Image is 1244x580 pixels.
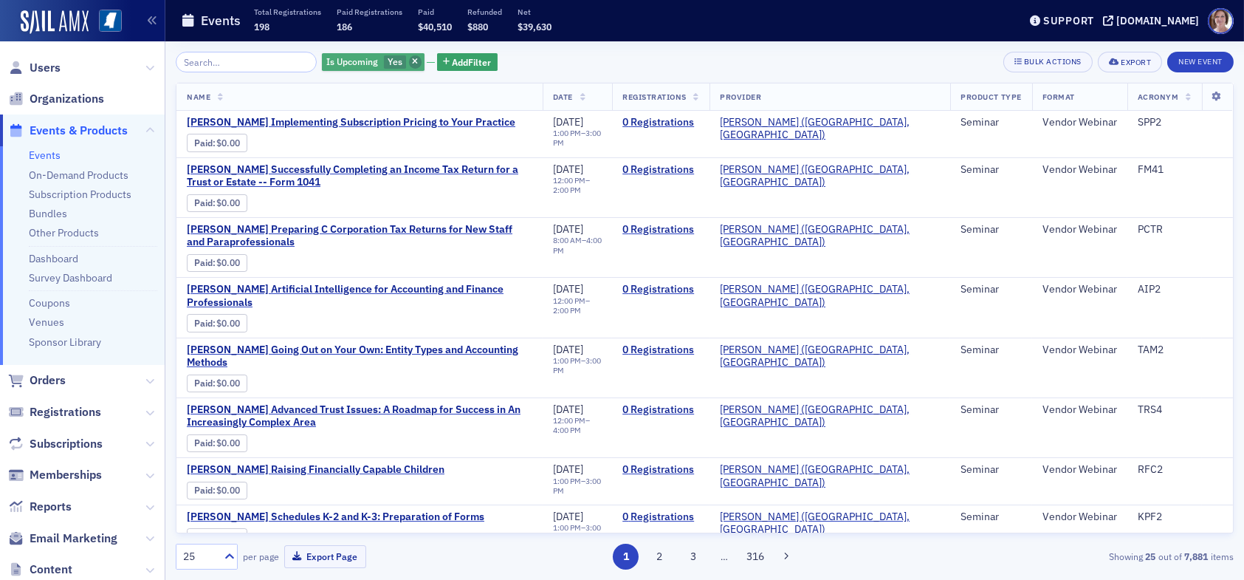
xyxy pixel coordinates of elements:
[30,123,128,139] span: Events & Products
[217,318,241,329] span: $0.00
[467,7,502,17] p: Refunded
[194,532,213,543] a: Paid
[553,356,602,375] div: –
[720,283,940,309] span: Surgent (Radnor, PA)
[1042,92,1075,102] span: Format
[30,60,61,76] span: Users
[720,403,940,429] a: [PERSON_NAME] ([GEOGRAPHIC_DATA], [GEOGRAPHIC_DATA])
[720,463,940,489] a: [PERSON_NAME] ([GEOGRAPHIC_DATA], [GEOGRAPHIC_DATA])
[8,562,72,578] a: Content
[194,378,213,389] a: Paid
[961,511,1021,524] div: Seminar
[553,128,601,148] time: 3:00 PM
[961,283,1021,296] div: Seminar
[720,163,940,189] span: Surgent (Radnor, PA)
[518,21,551,33] span: $39,630
[553,355,601,375] time: 3:00 PM
[327,55,379,67] span: Is Upcoming
[187,314,247,332] div: Paid: 0 - $0
[553,115,583,129] span: [DATE]
[187,463,444,477] span: Surgent's Raising Financially Capable Children
[553,343,583,356] span: [DATE]
[322,53,425,72] div: Yes
[29,226,99,239] a: Other Products
[553,129,602,148] div: –
[217,197,241,208] span: $0.00
[1138,163,1223,177] div: FM41
[553,282,583,296] span: [DATE]
[30,467,102,483] span: Memberships
[187,194,247,212] div: Paid: 0 - $0
[194,437,213,448] a: Paid
[553,236,602,255] div: –
[518,7,551,17] p: Net
[187,254,247,272] div: Paid: 0 - $0
[553,305,581,315] time: 2:00 PM
[8,467,102,483] a: Memberships
[254,21,269,33] span: 198
[622,403,699,417] a: 0 Registrations
[187,528,247,546] div: Paid: 0 - $0
[194,378,217,389] span: :
[647,544,673,570] button: 2
[30,436,103,452] span: Subscriptions
[553,510,583,523] span: [DATE]
[622,116,699,129] a: 0 Registrations
[1042,403,1117,417] div: Vendor Webinar
[8,123,128,139] a: Events & Products
[217,437,241,448] span: $0.00
[194,197,213,208] a: Paid
[553,403,583,416] span: [DATE]
[553,522,581,533] time: 1:00 PM
[1042,344,1117,357] div: Vendor Webinar
[29,271,112,284] a: Survey Dashboard
[187,116,515,129] a: [PERSON_NAME] Implementing Subscription Pricing to Your Practice
[720,223,940,249] a: [PERSON_NAME] ([GEOGRAPHIC_DATA], [GEOGRAPHIC_DATA])
[1138,403,1223,417] div: TRS4
[89,10,122,35] a: View Homepage
[201,12,241,30] h1: Events
[891,550,1234,563] div: Showing out of items
[187,163,532,189] span: Surgent's Successfully Completing an Income Tax Return for a Trust or Estate -- Form 1041
[8,60,61,76] a: Users
[187,434,247,452] div: Paid: 0 - $0
[29,188,131,201] a: Subscription Products
[453,55,492,69] span: Add Filter
[714,550,735,563] span: …
[187,463,444,477] a: [PERSON_NAME] Raising Financially Capable Children
[613,544,639,570] button: 1
[961,116,1021,129] div: Seminar
[1182,550,1211,563] strong: 7,881
[1042,163,1117,177] div: Vendor Webinar
[418,7,452,17] p: Paid
[29,149,61,162] a: Events
[553,175,585,185] time: 12:00 PM
[961,163,1021,177] div: Seminar
[553,296,585,306] time: 12:00 PM
[1042,463,1117,477] div: Vendor Webinar
[961,463,1021,477] div: Seminar
[1167,52,1234,72] button: New Event
[187,482,247,499] div: Paid: 0 - $0
[30,404,101,420] span: Registrations
[553,128,581,138] time: 1:00 PM
[8,91,104,107] a: Organizations
[217,485,241,496] span: $0.00
[8,436,103,452] a: Subscriptions
[1042,511,1117,524] div: Vendor Webinar
[254,7,321,17] p: Total Registrations
[187,134,247,151] div: Paid: 0 - $0
[720,223,940,249] span: Surgent (Radnor, PA)
[187,163,532,189] a: [PERSON_NAME] Successfully Completing an Income Tax Return for a Trust or Estate -- Form 1041
[622,283,699,296] a: 0 Registrations
[553,222,583,236] span: [DATE]
[418,21,452,33] span: $40,510
[1103,16,1204,26] button: [DOMAIN_NAME]
[622,344,699,357] a: 0 Registrations
[29,207,67,220] a: Bundles
[961,344,1021,357] div: Seminar
[1138,116,1223,129] div: SPP2
[1138,92,1179,102] span: Acronym
[1143,550,1158,563] strong: 25
[1042,116,1117,129] div: Vendor Webinar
